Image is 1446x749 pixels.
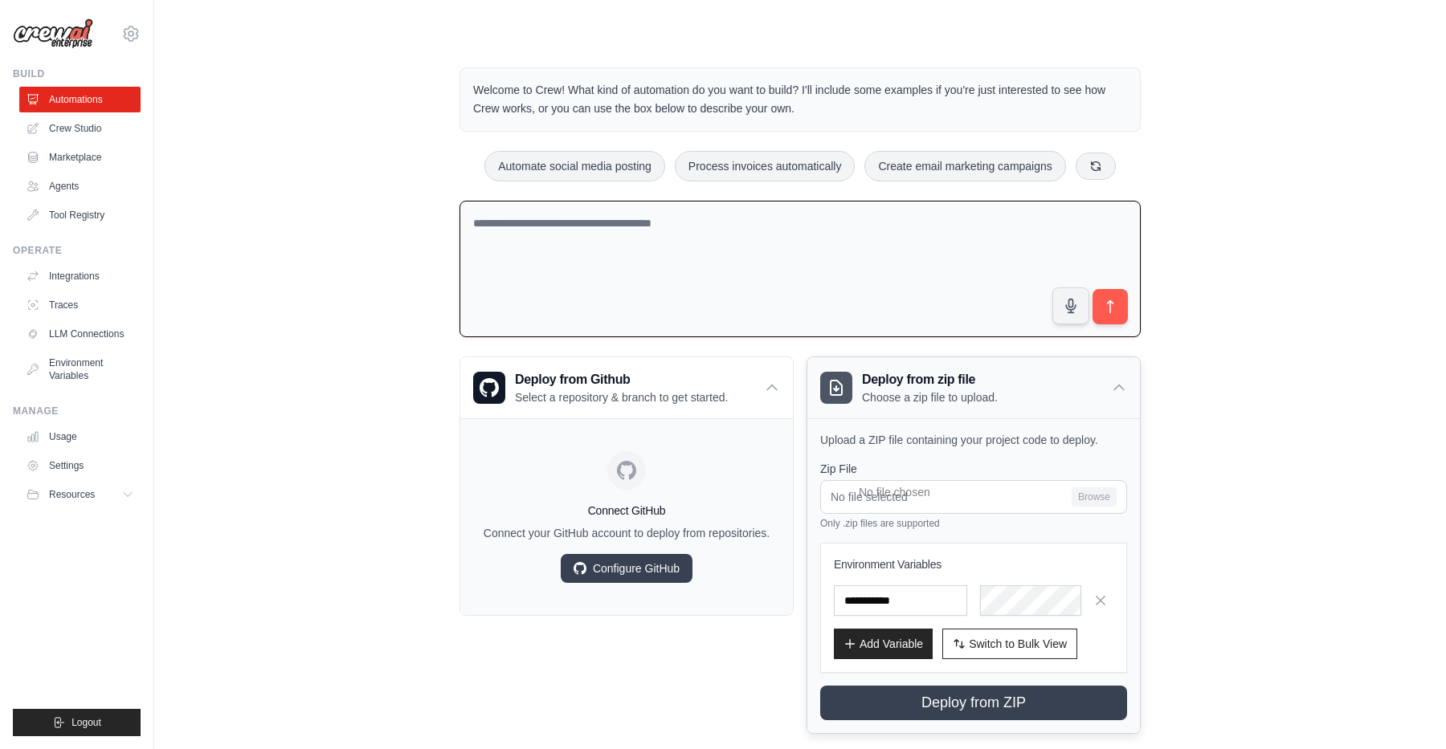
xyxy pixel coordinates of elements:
[862,370,998,389] h3: Deploy from zip file
[862,389,998,405] p: Choose a zip file to upload.
[13,67,141,80] div: Build
[19,292,141,318] a: Traces
[19,482,141,507] button: Resources
[49,488,95,501] span: Resources
[834,556,1113,572] h3: Environment Variables
[19,350,141,389] a: Environment Variables
[473,503,780,519] h4: Connect GitHub
[820,517,1127,530] p: Only .zip files are supported
[19,145,141,170] a: Marketplace
[864,151,1065,181] button: Create email marketing campaigns
[484,151,665,181] button: Automate social media posting
[19,321,141,347] a: LLM Connections
[515,389,728,405] p: Select a repository & branch to get started.
[19,263,141,289] a: Integrations
[13,405,141,417] div: Manage
[13,244,141,257] div: Operate
[969,636,1067,652] span: Switch to Bulk View
[1366,672,1446,749] iframe: Chat Widget
[19,87,141,112] a: Automations
[19,202,141,228] a: Tool Registry
[19,173,141,199] a: Agents
[13,18,93,49] img: Logo
[19,424,141,450] a: Usage
[820,461,1127,477] label: Zip File
[561,554,692,583] a: Configure GitHub
[675,151,856,181] button: Process invoices automatically
[13,709,141,736] button: Logout
[19,453,141,478] a: Settings
[19,116,141,141] a: Crew Studio
[820,480,1127,514] input: No file selected Browse
[473,525,780,541] p: Connect your GitHub account to deploy from repositories.
[820,686,1127,720] button: Deploy from ZIP
[942,629,1077,659] button: Switch to Bulk View
[820,432,1127,448] p: Upload a ZIP file containing your project code to deploy.
[71,716,101,729] span: Logout
[473,81,1127,118] p: Welcome to Crew! What kind of automation do you want to build? I'll include some examples if you'...
[515,370,728,389] h3: Deploy from Github
[834,629,933,659] button: Add Variable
